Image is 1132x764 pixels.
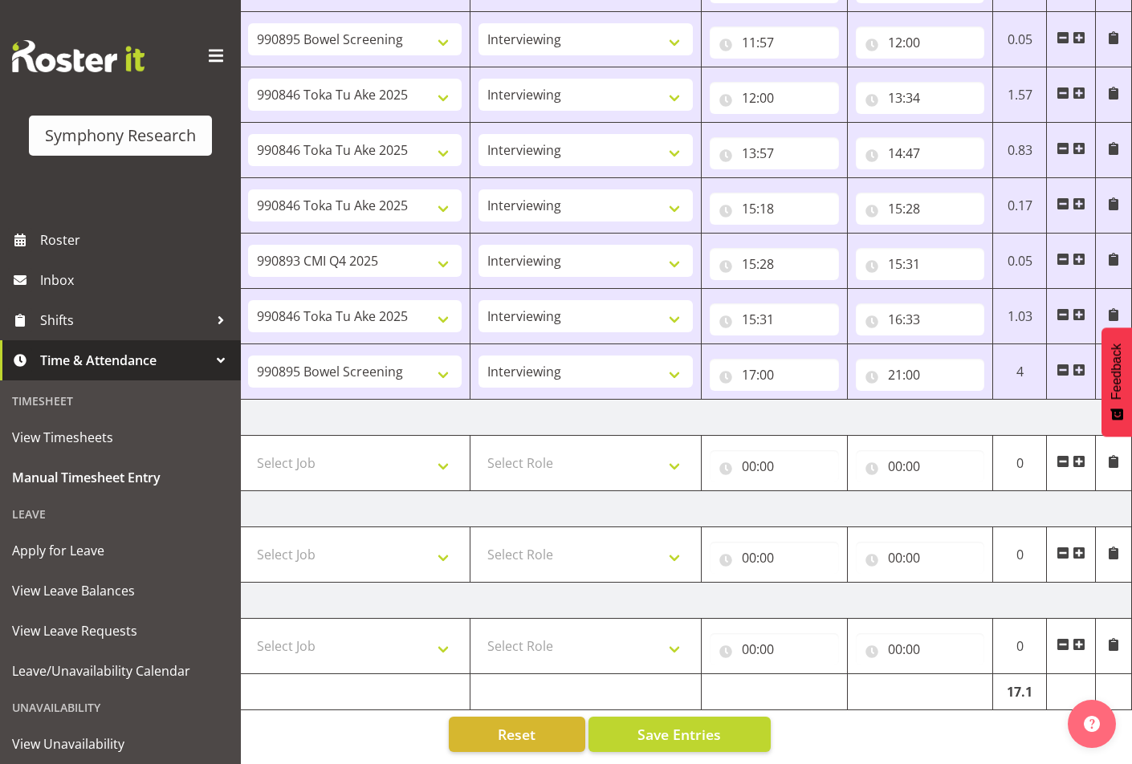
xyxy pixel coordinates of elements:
div: Leave [4,498,237,530]
input: Click to select... [710,248,839,280]
input: Click to select... [710,82,839,114]
div: Symphony Research [45,124,196,148]
input: Click to select... [856,450,985,482]
img: help-xxl-2.png [1084,716,1100,732]
input: Click to select... [856,359,985,391]
td: 0 [993,527,1047,583]
td: 0.05 [993,234,1047,289]
td: 1.57 [993,67,1047,123]
input: Click to select... [710,137,839,169]
td: [DATE] [9,583,1132,619]
span: View Timesheets [12,425,229,449]
input: Click to select... [856,248,985,280]
td: 1.03 [993,289,1047,344]
span: Time & Attendance [40,348,209,372]
a: Manual Timesheet Entry [4,457,237,498]
td: 0 [993,436,1047,491]
a: Leave/Unavailability Calendar [4,651,237,691]
input: Click to select... [710,633,839,665]
td: 17.1 [993,674,1047,710]
input: Click to select... [710,26,839,59]
span: Apply for Leave [12,538,229,563]
span: Save Entries [637,724,721,745]
input: Click to select... [710,303,839,335]
span: View Leave Requests [12,619,229,643]
input: Click to select... [710,542,839,574]
span: Manual Timesheet Entry [12,465,229,490]
input: Click to select... [710,359,839,391]
td: [DATE] [9,491,1132,527]
span: View Unavailability [12,732,229,756]
input: Click to select... [856,26,985,59]
button: Feedback - Show survey [1101,327,1132,437]
input: Click to select... [856,303,985,335]
span: Feedback [1110,343,1124,400]
td: [DATE] [9,400,1132,436]
div: Unavailability [4,691,237,724]
a: View Unavailability [4,724,237,764]
a: View Timesheets [4,417,237,457]
span: Shifts [40,308,209,332]
span: Leave/Unavailability Calendar [12,659,229,683]
input: Click to select... [856,82,985,114]
span: Roster [40,228,233,252]
a: View Leave Balances [4,571,237,611]
input: Click to select... [856,137,985,169]
span: Reset [498,724,535,745]
button: Save Entries [588,717,771,752]
span: Inbox [40,268,233,292]
td: 0.05 [993,12,1047,67]
button: Reset [449,717,585,752]
a: Apply for Leave [4,530,237,571]
input: Click to select... [710,450,839,482]
img: Rosterit website logo [12,40,145,72]
td: 0.17 [993,178,1047,234]
td: 0.83 [993,123,1047,178]
input: Click to select... [856,193,985,225]
a: View Leave Requests [4,611,237,651]
span: View Leave Balances [12,579,229,603]
div: Timesheet [4,384,237,417]
input: Click to select... [856,542,985,574]
td: 0 [993,619,1047,674]
td: 4 [993,344,1047,400]
input: Click to select... [856,633,985,665]
input: Click to select... [710,193,839,225]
